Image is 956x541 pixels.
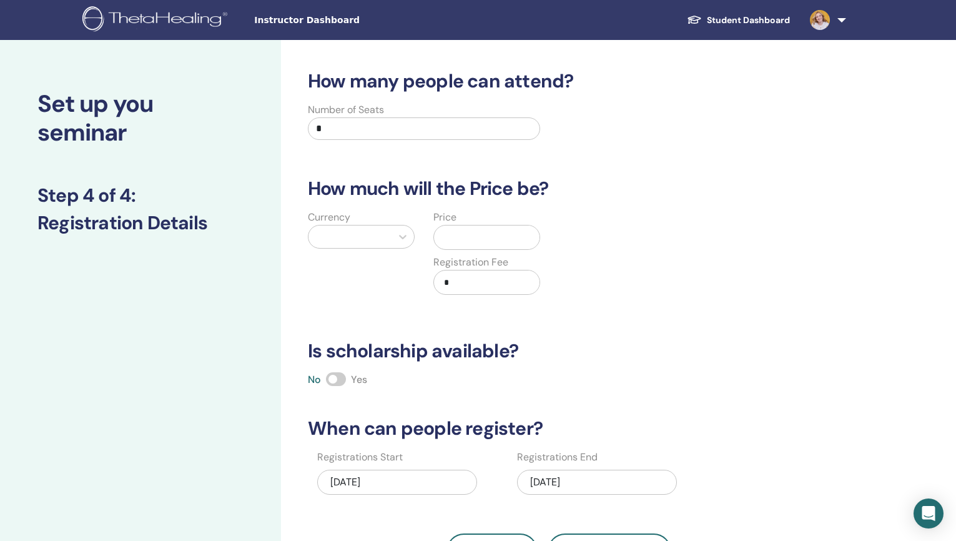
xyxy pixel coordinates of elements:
h3: Is scholarship available? [300,340,818,362]
span: Instructor Dashboard [254,14,441,27]
a: Student Dashboard [677,9,800,32]
h3: When can people register? [300,417,818,440]
div: [DATE] [517,470,677,495]
img: default.jpg [810,10,830,30]
img: graduation-cap-white.svg [687,14,702,25]
div: [DATE] [317,470,477,495]
span: Yes [351,373,367,386]
h3: How many people can attend? [300,70,818,92]
img: logo.png [82,6,232,34]
label: Number of Seats [308,102,384,117]
h3: Registration Details [37,212,244,234]
label: Price [433,210,456,225]
h3: How much will the Price be? [300,177,818,200]
label: Currency [308,210,350,225]
label: Registrations Start [317,450,403,465]
div: Open Intercom Messenger [914,499,944,529]
label: Registration Fee [433,255,508,270]
label: Registrations End [517,450,598,465]
span: No [308,373,321,386]
h3: Step 4 of 4 : [37,184,244,207]
h2: Set up you seminar [37,90,244,147]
